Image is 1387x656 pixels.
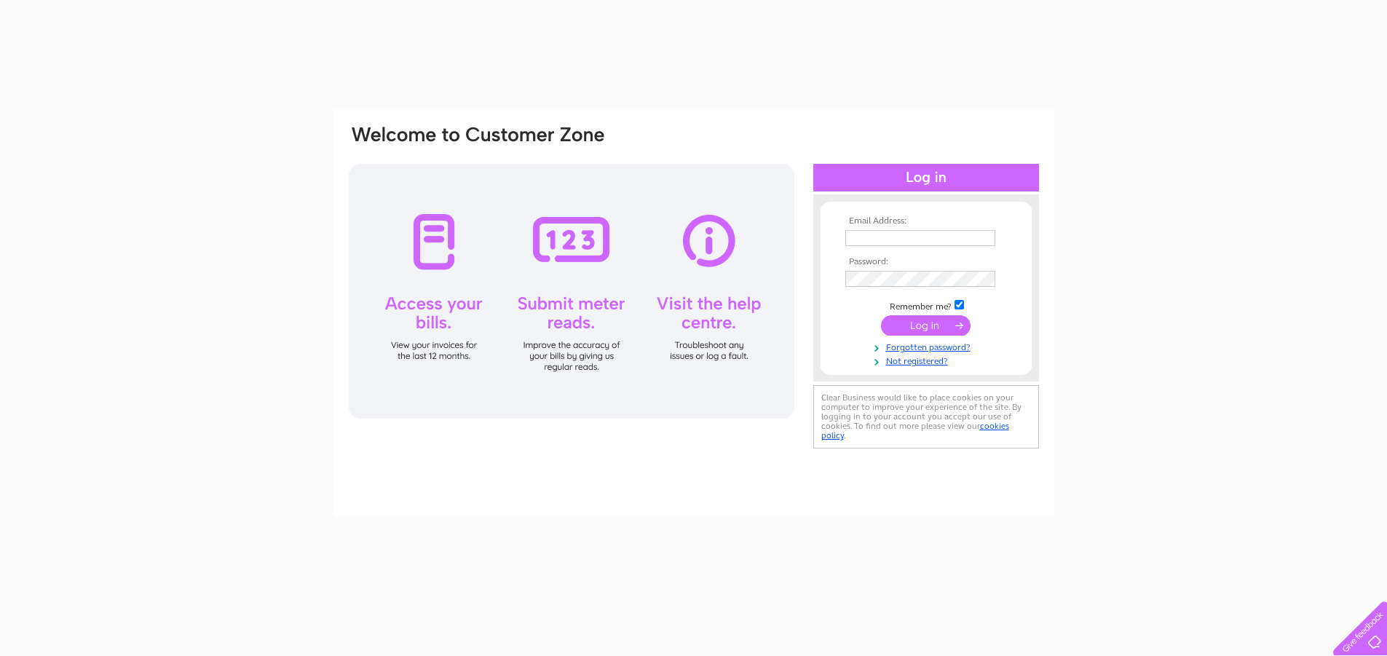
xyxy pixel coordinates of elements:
input: Submit [881,315,971,336]
a: cookies policy [821,421,1009,440]
a: Forgotten password? [845,339,1011,353]
a: Not registered? [845,353,1011,367]
td: Remember me? [842,298,1011,312]
div: Clear Business would like to place cookies on your computer to improve your experience of the sit... [813,385,1039,448]
th: Password: [842,257,1011,267]
th: Email Address: [842,216,1011,226]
